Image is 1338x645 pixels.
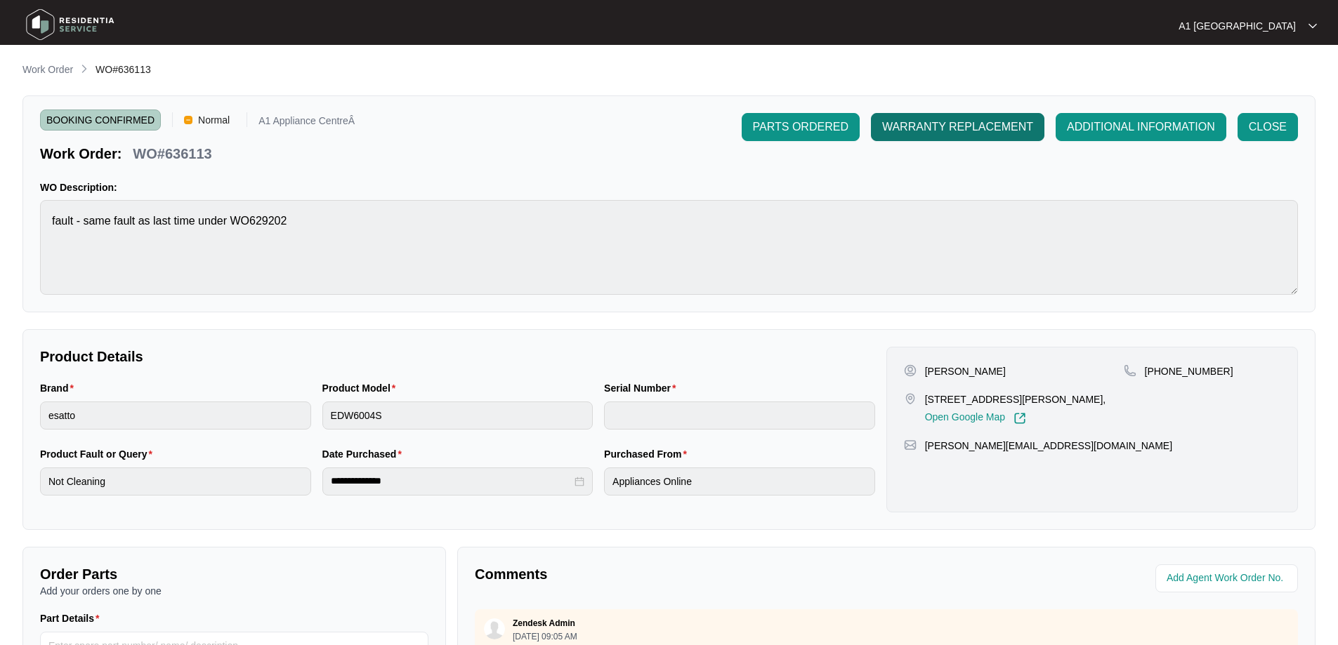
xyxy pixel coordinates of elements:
[1124,364,1136,377] img: map-pin
[192,109,235,131] span: Normal
[475,564,877,584] p: Comments
[513,632,577,641] p: [DATE] 09:05 AM
[604,381,681,395] label: Serial Number
[1167,570,1290,587] input: Add Agent Work Order No.
[925,364,1006,378] p: [PERSON_NAME]
[925,412,1026,425] a: Open Google Map
[40,584,428,598] p: Add your orders one by one
[1249,119,1287,135] span: CLOSE
[40,144,122,164] p: Work Order:
[484,618,505,639] img: user.svg
[133,144,211,164] p: WO#636113
[742,113,860,141] button: PARTS ORDERED
[40,180,1298,194] p: WO Description:
[258,116,355,131] p: A1 Appliance CentreÂ
[925,392,1106,406] p: [STREET_ADDRESS][PERSON_NAME],
[882,119,1033,135] span: WARRANTY REPLACEMENT
[1145,364,1233,378] p: [PHONE_NUMBER]
[604,401,875,430] input: Serial Number
[40,564,428,584] p: Order Parts
[904,392,917,405] img: map-pin
[1056,113,1226,141] button: ADDITIONAL INFORMATION
[21,4,119,46] img: residentia service logo
[1014,412,1026,425] img: Link-External
[871,113,1044,141] button: WARRANTY REPLACEMENT
[322,381,402,395] label: Product Model
[79,63,90,74] img: chevron-right
[925,439,1172,453] p: [PERSON_NAME][EMAIL_ADDRESS][DOMAIN_NAME]
[513,618,575,629] p: Zendesk Admin
[322,447,407,461] label: Date Purchased
[1309,22,1317,29] img: dropdown arrow
[904,364,917,377] img: user-pin
[40,401,311,430] input: Brand
[40,611,105,625] label: Part Details
[1067,119,1215,135] span: ADDITIONAL INFORMATION
[1238,113,1298,141] button: CLOSE
[40,447,158,461] label: Product Fault or Query
[1179,19,1296,33] p: A1 [GEOGRAPHIC_DATA]
[604,447,693,461] label: Purchased From
[20,62,76,78] a: Work Order
[331,474,572,488] input: Date Purchased
[40,347,875,366] p: Product Details
[96,64,151,75] span: WO#636113
[753,119,848,135] span: PARTS ORDERED
[904,439,917,451] img: map-pin
[40,200,1298,295] textarea: fault - same fault as last time under WO629202
[40,381,79,395] label: Brand
[322,401,593,430] input: Product Model
[22,62,73,77] p: Work Order
[40,467,311,496] input: Product Fault or Query
[40,109,161,131] span: BOOKING CONFIRMED
[604,467,875,496] input: Purchased From
[184,116,192,124] img: Vercel Logo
